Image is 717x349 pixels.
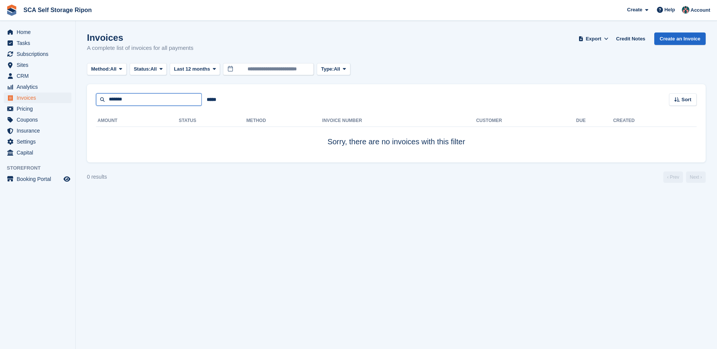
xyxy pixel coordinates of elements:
[317,63,350,76] button: Type: All
[174,65,210,73] span: Last 12 months
[4,71,71,81] a: menu
[586,35,601,43] span: Export
[4,38,71,48] a: menu
[17,60,62,70] span: Sites
[476,115,576,127] th: Customer
[4,136,71,147] a: menu
[321,65,334,73] span: Type:
[150,65,157,73] span: All
[4,49,71,59] a: menu
[654,32,706,45] a: Create an Invoice
[691,6,710,14] span: Account
[130,63,167,76] button: Status: All
[662,171,707,183] nav: Page
[17,27,62,37] span: Home
[576,115,613,127] th: Due
[87,63,127,76] button: Method: All
[134,65,150,73] span: Status:
[664,6,675,14] span: Help
[17,103,62,114] span: Pricing
[179,115,246,127] th: Status
[4,27,71,37] a: menu
[4,60,71,70] a: menu
[334,65,340,73] span: All
[17,93,62,103] span: Invoices
[7,164,75,172] span: Storefront
[681,96,691,103] span: Sort
[6,5,17,16] img: stora-icon-8386f47178a22dfd0bd8f6a31ec36ba5ce8667c1dd55bd0f319d3a0aa187defe.svg
[686,171,706,183] a: Next
[4,82,71,92] a: menu
[4,174,71,184] a: menu
[170,63,220,76] button: Last 12 months
[17,82,62,92] span: Analytics
[87,44,194,53] p: A complete list of invoices for all payments
[17,38,62,48] span: Tasks
[96,115,179,127] th: Amount
[327,137,465,146] span: Sorry, there are no invoices with this filter
[20,4,95,16] a: SCA Self Storage Ripon
[613,32,648,45] a: Credit Notes
[17,125,62,136] span: Insurance
[4,93,71,103] a: menu
[62,174,71,184] a: Preview store
[577,32,610,45] button: Export
[4,114,71,125] a: menu
[4,103,71,114] a: menu
[87,173,107,181] div: 0 results
[246,115,322,127] th: Method
[4,125,71,136] a: menu
[627,6,642,14] span: Create
[17,114,62,125] span: Coupons
[4,147,71,158] a: menu
[613,115,697,127] th: Created
[17,147,62,158] span: Capital
[322,115,476,127] th: Invoice Number
[17,136,62,147] span: Settings
[17,49,62,59] span: Subscriptions
[17,174,62,184] span: Booking Portal
[663,171,683,183] a: Previous
[17,71,62,81] span: CRM
[91,65,110,73] span: Method:
[110,65,117,73] span: All
[87,32,194,43] h1: Invoices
